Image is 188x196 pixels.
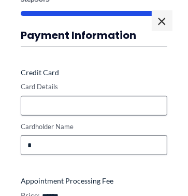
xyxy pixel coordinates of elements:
[21,122,167,132] label: Cardholder Name
[21,82,167,92] label: Card Details
[21,29,167,42] h3: Payment Information
[21,67,167,78] label: Credit Card
[27,101,161,110] iframe: Secure card payment input frame
[152,10,172,31] span: ×
[21,176,167,186] label: Appointment Processing Fee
